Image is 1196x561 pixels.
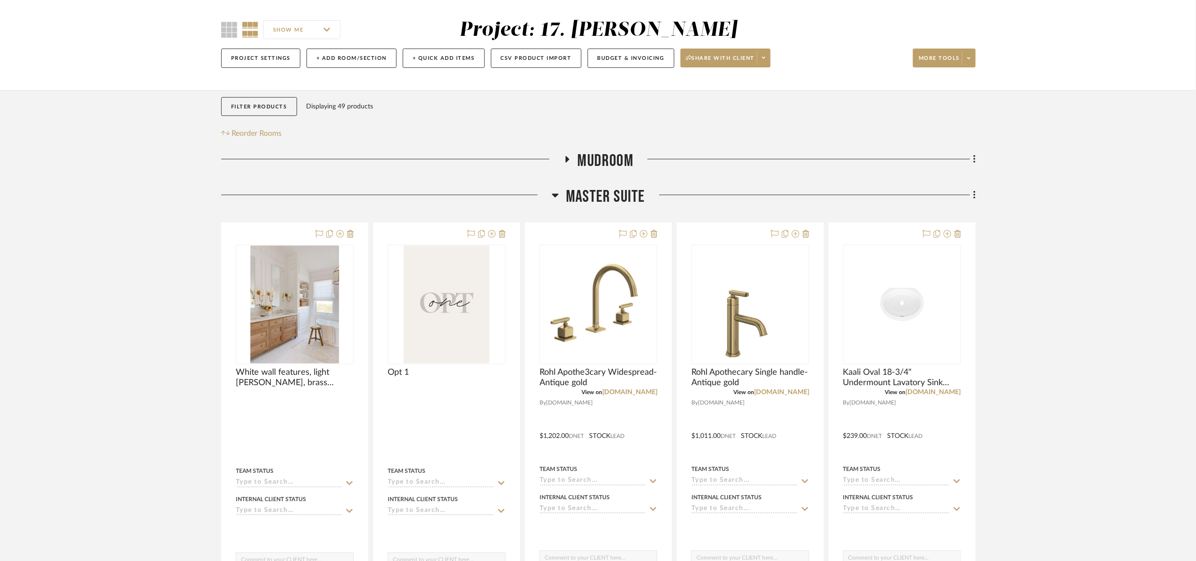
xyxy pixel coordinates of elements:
img: Kaali Oval 18-3/4" Undermount Lavatory Sink with Internal Overflow Hole - Standard White [844,247,960,363]
div: Team Status [843,465,881,473]
div: Internal Client Status [236,495,306,503]
img: Rohl Apothe3cary Widespread- Antique gold [540,247,656,363]
span: Rohl Apothecary Single handle- Antique gold [691,367,809,388]
div: Team Status [236,467,274,475]
input: Type to Search… [691,477,798,486]
button: + Quick Add Items [403,49,485,68]
div: Team Status [540,465,577,473]
span: More tools [919,55,960,69]
a: [DOMAIN_NAME] [906,389,961,396]
div: Internal Client Status [540,493,610,502]
div: Internal Client Status [691,493,762,502]
input: Type to Search… [540,477,646,486]
span: View on [733,389,754,395]
span: Mudroom [578,151,633,171]
div: Displaying 49 products [307,97,374,116]
div: Team Status [388,467,425,475]
span: By [691,398,698,407]
input: Type to Search… [388,478,494,487]
div: Internal Client Status [843,493,914,502]
button: CSV Product Import [491,49,581,68]
img: Rohl Apothecary Single handle- Antique gold [692,247,808,363]
button: Budget & Invoicing [588,49,674,68]
div: Project: 17. [PERSON_NAME] [459,20,737,40]
a: [DOMAIN_NAME] [754,389,809,396]
input: Type to Search… [843,505,950,514]
button: Reorder Rooms [221,128,282,139]
span: View on [885,389,906,395]
span: [DOMAIN_NAME] [546,398,593,407]
img: White wall features, light woods, brass accents, small tile pattern [250,246,339,363]
span: Rohl Apothe3cary Widespread- Antique gold [540,367,657,388]
span: Share with client [686,55,755,69]
button: + Add Room/Section [307,49,397,68]
span: Opt 1 [388,367,409,378]
span: Kaali Oval 18-3/4" Undermount Lavatory Sink with Internal Overflow Hole - Standard White [843,367,961,388]
button: More tools [913,49,976,67]
span: Reorder Rooms [232,128,282,139]
button: Share with client [681,49,771,67]
a: [DOMAIN_NAME] [602,389,657,396]
input: Type to Search… [843,477,950,486]
div: Team Status [691,465,729,473]
img: Opt 1 [404,246,490,363]
div: Internal Client Status [388,495,458,503]
span: [DOMAIN_NAME] [698,398,745,407]
input: Type to Search… [540,505,646,514]
span: [DOMAIN_NAME] [850,398,897,407]
span: White wall features, light [PERSON_NAME], brass accents, small tile pattern [236,367,354,388]
input: Type to Search… [236,478,342,487]
span: By [843,398,850,407]
span: Master Suite [566,187,645,207]
input: Type to Search… [388,507,494,516]
button: Project Settings [221,49,300,68]
input: Type to Search… [691,505,798,514]
span: By [540,398,546,407]
button: Filter Products [221,97,297,116]
span: View on [581,389,602,395]
div: 0 [540,245,657,364]
input: Type to Search… [236,507,342,516]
